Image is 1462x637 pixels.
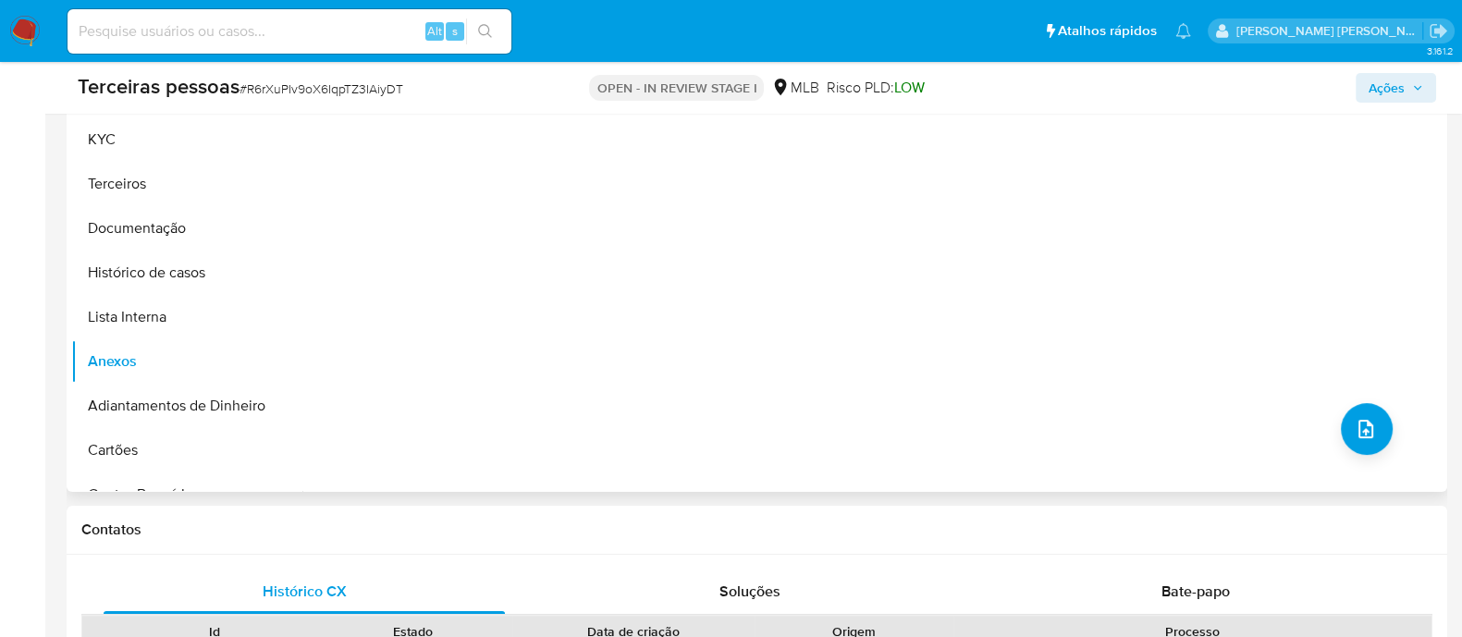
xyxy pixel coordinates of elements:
div: MLB [771,78,818,98]
span: Bate-papo [1161,581,1230,602]
a: Notificações [1175,23,1191,39]
span: Atalhos rápidos [1058,21,1157,41]
span: Risco PLD: [826,78,924,98]
a: Sair [1429,21,1448,41]
span: Histórico CX [263,581,347,602]
p: OPEN - IN REVIEW STAGE I [589,75,764,101]
span: s [452,22,458,40]
b: Terceiras pessoas [78,71,240,101]
h1: Contatos [81,521,1432,539]
button: Anexos [71,339,302,384]
p: anna.almeida@mercadopago.com.br [1236,22,1423,40]
button: Terceiros [71,162,302,206]
span: Soluções [719,581,780,602]
button: Adiantamentos de Dinheiro [71,384,302,428]
span: 3.161.2 [1426,43,1453,58]
button: Documentação [71,206,302,251]
button: Ações [1356,73,1436,103]
span: LOW [893,77,924,98]
span: Alt [427,22,442,40]
button: upload-file [1341,403,1393,455]
button: search-icon [466,18,504,44]
button: Lista Interna [71,295,302,339]
button: KYC [71,117,302,162]
button: Cartões [71,428,302,472]
span: # R6rXuPIv9oX6IqpTZ3IAiyDT [240,80,403,98]
input: Pesquise usuários ou casos... [68,19,511,43]
span: Ações [1369,73,1405,103]
button: Histórico de casos [71,251,302,295]
button: Contas Bancárias [71,472,302,517]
